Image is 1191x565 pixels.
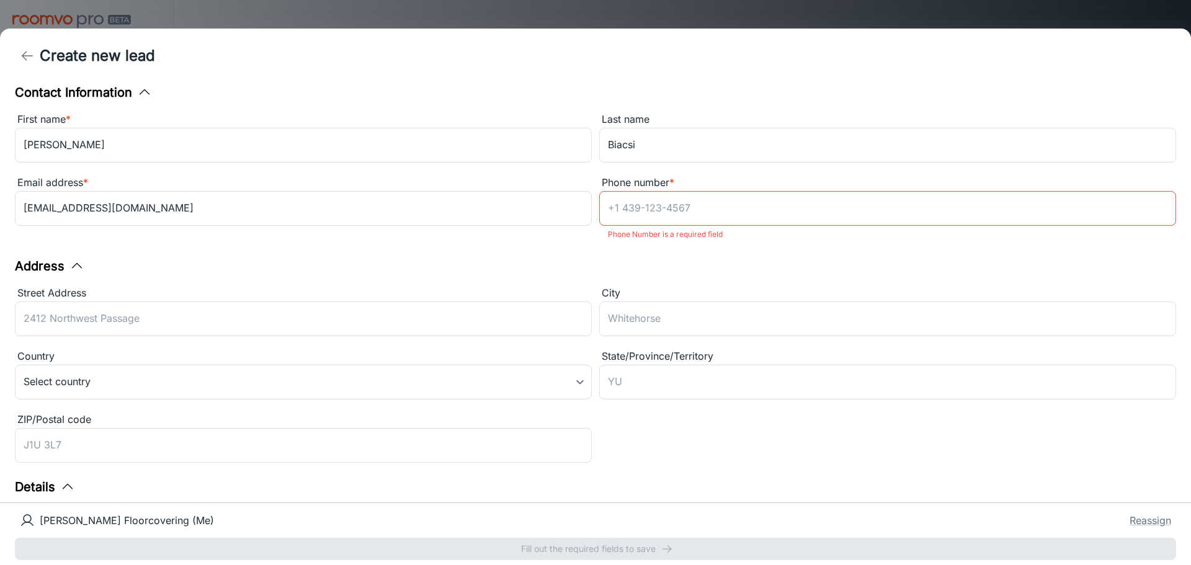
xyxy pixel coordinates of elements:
div: Select country [15,365,592,399]
input: +1 439-123-4567 [599,191,1176,226]
div: State/Province/Territory [599,349,1176,365]
button: Address [15,257,84,275]
div: Last name [599,112,1176,128]
button: back [15,43,40,68]
div: Phone number [599,175,1176,191]
div: City [599,285,1176,301]
div: First name [15,112,592,128]
button: Contact Information [15,83,152,102]
div: Email address [15,175,592,191]
input: John [15,128,592,162]
div: Country [15,349,592,365]
div: ZIP/Postal code [15,412,592,428]
button: Details [15,478,75,496]
input: Whitehorse [599,301,1176,336]
input: myname@example.com [15,191,592,226]
input: 2412 Northwest Passage [15,301,592,336]
h4: Create new lead [40,45,155,67]
button: Reassign [1130,513,1171,528]
p: Phone Number is a required field [608,227,1167,242]
div: Street Address [15,285,592,301]
input: Doe [599,128,1176,162]
input: YU [599,365,1176,399]
p: [PERSON_NAME] Floorcovering (Me) [40,513,214,528]
input: J1U 3L7 [15,428,592,463]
